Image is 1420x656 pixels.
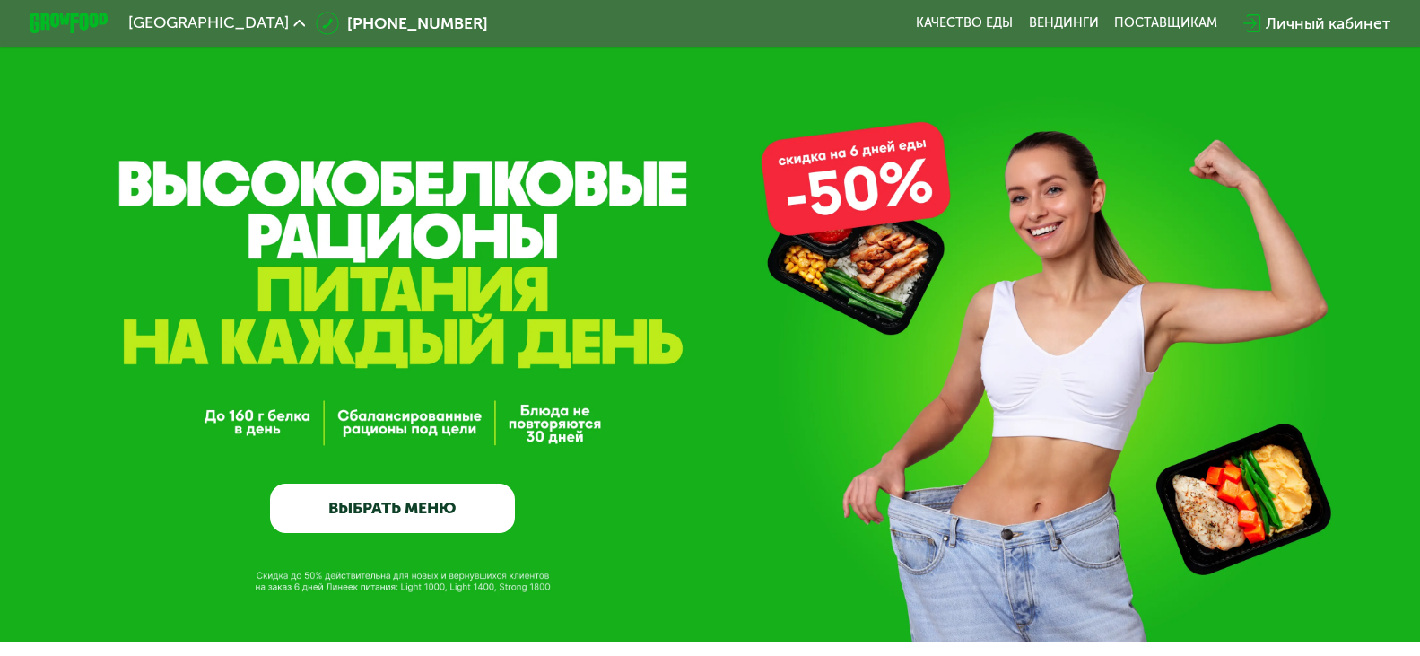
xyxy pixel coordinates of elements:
[916,15,1013,31] a: Качество еды
[1266,12,1390,35] div: Личный кабинет
[1029,15,1099,31] a: Вендинги
[270,484,516,533] a: ВЫБРАТЬ МЕНЮ
[316,12,488,35] a: [PHONE_NUMBER]
[128,15,289,31] span: [GEOGRAPHIC_DATA]
[1114,15,1217,31] div: поставщикам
